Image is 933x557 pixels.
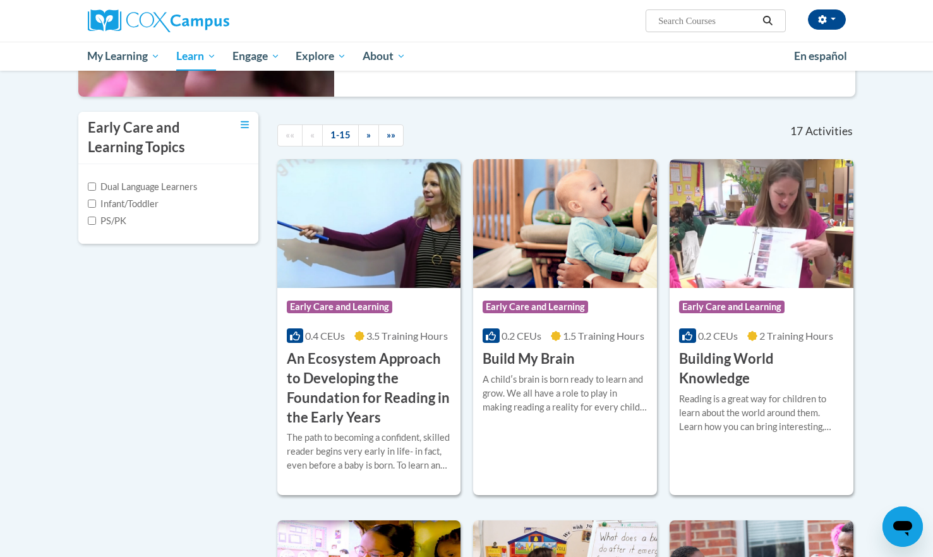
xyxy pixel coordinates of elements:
div: The path to becoming a confident, skilled reader begins very early in life- in fact, even before ... [287,431,452,472]
a: Next [358,124,379,147]
span: Learn [176,49,216,64]
a: Cox Campus [88,9,328,32]
span: Explore [296,49,346,64]
a: Course LogoEarly Care and Learning0.2 CEUs1.5 Training Hours Build My BrainA childʹs brain is bor... [473,159,657,495]
h3: Early Care and Learning Topics [88,118,208,157]
label: PS/PK [88,214,126,228]
label: Dual Language Learners [88,180,197,194]
span: 0.4 CEUs [305,330,345,342]
span: 3.5 Training Hours [366,330,448,342]
button: Search [758,13,777,28]
img: Course Logo [277,159,461,288]
span: Early Care and Learning [287,301,392,313]
a: 1-15 [322,124,359,147]
span: En español [794,49,847,63]
a: Explore [287,42,354,71]
h3: An Ecosystem Approach to Developing the Foundation for Reading in the Early Years [287,349,452,427]
span: My Learning [87,49,160,64]
h3: Building World Knowledge [679,349,844,388]
span: 1.5 Training Hours [563,330,644,342]
a: Course LogoEarly Care and Learning0.2 CEUs2 Training Hours Building World KnowledgeReading is a g... [670,159,853,495]
h3: Build My Brain [483,349,575,369]
span: 0.2 CEUs [502,330,541,342]
span: Early Care and Learning [483,301,588,313]
span: 2 Training Hours [759,330,833,342]
input: Search Courses [657,13,758,28]
div: Main menu [69,42,865,71]
input: Checkbox for Options [88,200,96,208]
span: «« [286,129,294,140]
iframe: Button to launch messaging window [882,506,923,547]
input: Checkbox for Options [88,183,96,191]
label: Infant/Toddler [88,197,159,211]
span: 17 [790,124,803,138]
span: « [310,129,315,140]
a: Course LogoEarly Care and Learning0.4 CEUs3.5 Training Hours An Ecosystem Approach to Developing ... [277,159,461,495]
a: En español [786,43,855,69]
a: My Learning [80,42,169,71]
a: End [378,124,404,147]
a: Previous [302,124,323,147]
span: 0.2 CEUs [698,330,738,342]
a: About [354,42,414,71]
a: Engage [224,42,288,71]
span: »» [387,129,395,140]
img: Cox Campus [88,9,229,32]
div: A childʹs brain is born ready to learn and grow. We all have a role to play in making reading a r... [483,373,647,414]
input: Checkbox for Options [88,217,96,225]
a: Begining [277,124,303,147]
span: Early Care and Learning [679,301,785,313]
span: About [363,49,406,64]
img: Course Logo [473,159,657,288]
div: Reading is a great way for children to learn about the world around them. Learn how you can bring... [679,392,844,434]
span: Activities [805,124,853,138]
a: Toggle collapse [241,118,249,132]
span: Engage [232,49,280,64]
button: Account Settings [808,9,846,30]
span: » [366,129,371,140]
img: Course Logo [670,159,853,288]
a: Learn [168,42,224,71]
